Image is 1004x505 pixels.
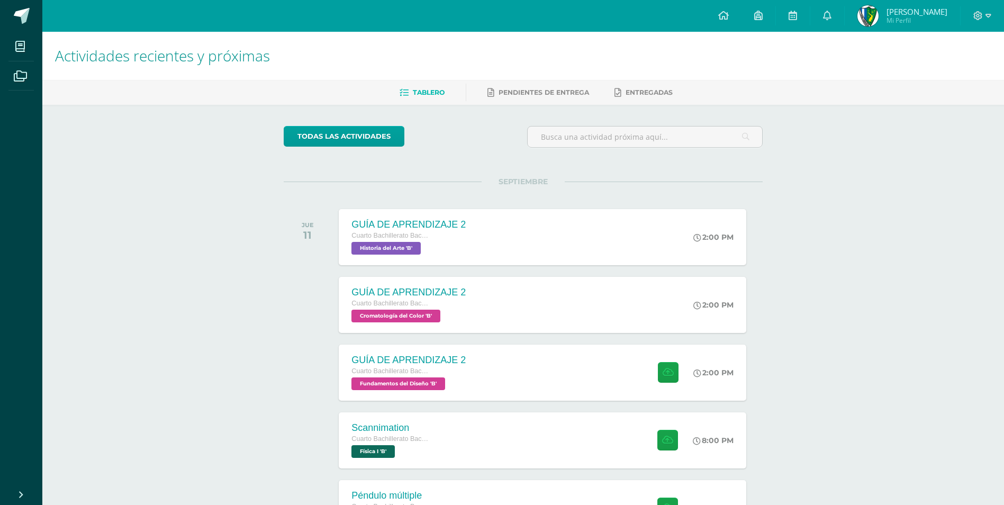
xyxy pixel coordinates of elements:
a: Entregadas [614,84,673,101]
div: 2:00 PM [693,300,734,310]
span: [PERSON_NAME] [887,6,947,17]
span: Cuarto Bachillerato Bachillerato en CCLL con Orientación en Diseño Gráfico [351,232,431,239]
div: GUÍA DE APRENDIZAJE 2 [351,287,466,298]
a: todas las Actividades [284,126,404,147]
a: Tablero [400,84,445,101]
div: Péndulo múltiple [351,490,431,501]
span: Tablero [413,88,445,96]
span: Mi Perfil [887,16,947,25]
div: 2:00 PM [693,232,734,242]
span: SEPTIEMBRE [482,177,565,186]
input: Busca una actividad próxima aquí... [528,127,762,147]
div: GUÍA DE APRENDIZAJE 2 [351,219,466,230]
div: GUÍA DE APRENDIZAJE 2 [351,355,466,366]
div: 2:00 PM [693,368,734,377]
span: Cuarto Bachillerato Bachillerato en CCLL con Orientación en Diseño Gráfico [351,367,431,375]
div: Scannimation [351,422,431,434]
span: Física I 'B' [351,445,395,458]
a: Pendientes de entrega [487,84,589,101]
span: Cuarto Bachillerato Bachillerato en CCLL con Orientación en Diseño Gráfico [351,300,431,307]
span: Entregadas [626,88,673,96]
span: Historia del Arte 'B' [351,242,421,255]
span: Cromatología del Color 'B' [351,310,440,322]
div: JUE [302,221,314,229]
span: Actividades recientes y próximas [55,46,270,66]
div: 8:00 PM [693,436,734,445]
span: Fundamentos del Diseño 'B' [351,377,445,390]
img: 84e12c30491292636b3a96400ff7cef8.png [857,5,879,26]
span: Cuarto Bachillerato Bachillerato en CCLL con Orientación en Diseño Gráfico [351,435,431,443]
div: 11 [302,229,314,241]
span: Pendientes de entrega [499,88,589,96]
